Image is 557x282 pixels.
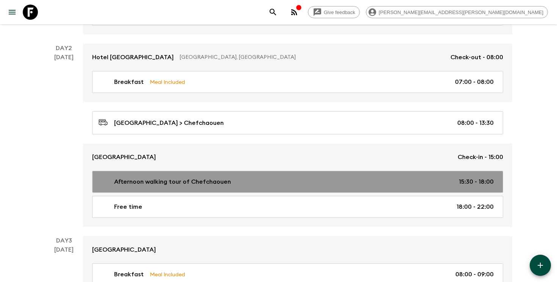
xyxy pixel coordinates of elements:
[92,245,156,254] p: [GEOGRAPHIC_DATA]
[150,78,185,86] p: Meal Included
[92,53,174,62] p: Hotel [GEOGRAPHIC_DATA]
[92,171,503,193] a: Afternoon walking tour of Chefchaouen15:30 - 18:00
[114,177,231,186] p: Afternoon walking tour of Chefchaouen
[457,118,494,128] p: 08:00 - 13:30
[92,196,503,218] a: Free time18:00 - 22:00
[92,111,503,134] a: [GEOGRAPHIC_DATA] > Chefchaouen08:00 - 13:30
[458,153,503,162] p: Check-in - 15:00
[114,118,224,128] p: [GEOGRAPHIC_DATA] > Chefchaouen
[308,6,360,18] a: Give feedback
[114,77,144,87] p: Breakfast
[455,77,494,87] p: 07:00 - 08:00
[83,236,512,263] a: [GEOGRAPHIC_DATA]
[455,270,494,279] p: 08:00 - 09:00
[54,53,74,227] div: [DATE]
[83,44,512,71] a: Hotel [GEOGRAPHIC_DATA][GEOGRAPHIC_DATA], [GEOGRAPHIC_DATA]Check-out - 08:00
[265,5,281,20] button: search adventures
[375,9,548,15] span: [PERSON_NAME][EMAIL_ADDRESS][PERSON_NAME][DOMAIN_NAME]
[45,236,83,245] p: Day 3
[366,6,548,18] div: [PERSON_NAME][EMAIL_ADDRESS][PERSON_NAME][DOMAIN_NAME]
[5,5,20,20] button: menu
[83,143,512,171] a: [GEOGRAPHIC_DATA]Check-in - 15:00
[114,270,144,279] p: Breakfast
[92,71,503,93] a: BreakfastMeal Included07:00 - 08:00
[150,270,185,279] p: Meal Included
[457,202,494,211] p: 18:00 - 22:00
[450,53,503,62] p: Check-out - 08:00
[92,153,156,162] p: [GEOGRAPHIC_DATA]
[45,44,83,53] p: Day 2
[320,9,359,15] span: Give feedback
[459,177,494,186] p: 15:30 - 18:00
[114,202,142,211] p: Free time
[180,54,444,61] p: [GEOGRAPHIC_DATA], [GEOGRAPHIC_DATA]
